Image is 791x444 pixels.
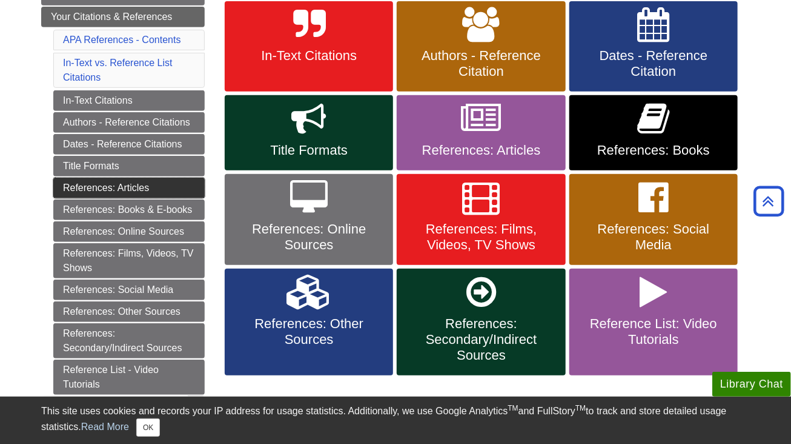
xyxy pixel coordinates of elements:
[53,112,205,133] a: Authors - Reference Citations
[53,90,205,111] a: In-Text Citations
[53,178,205,198] a: References: Articles
[234,143,384,158] span: Title Formats
[406,221,556,253] span: References: Films, Videos, TV Shows
[578,143,729,158] span: References: Books
[53,243,205,278] a: References: Films, Videos, TV Shows
[63,58,173,82] a: In-Text vs. Reference List Citations
[749,193,788,209] a: Back to Top
[234,48,384,64] span: In-Text Citations
[41,404,750,437] div: This site uses cookies and records your IP address for usage statistics. Additionally, we use Goo...
[569,269,738,375] a: Reference List: Video Tutorials
[578,221,729,253] span: References: Social Media
[41,7,205,27] a: Your Citations & References
[575,404,586,412] sup: TM
[406,316,556,363] span: References: Secondary/Indirect Sources
[397,1,565,92] a: Authors - Reference Citation
[397,95,565,170] a: References: Articles
[234,221,384,253] span: References: Online Sources
[397,174,565,265] a: References: Films, Videos, TV Shows
[136,419,160,437] button: Close
[53,360,205,395] a: Reference List - Video Tutorials
[63,35,180,45] a: APA References - Contents
[225,174,393,265] a: References: Online Sources
[578,316,729,348] span: Reference List: Video Tutorials
[578,48,729,79] span: Dates - Reference Citation
[712,372,791,397] button: Library Chat
[569,1,738,92] a: Dates - Reference Citation
[53,156,205,177] a: Title Formats
[569,174,738,265] a: References: Social Media
[397,269,565,375] a: References: Secondary/Indirect Sources
[225,95,393,170] a: Title Formats
[81,422,129,432] a: Read More
[53,301,205,322] a: References: Other Sources
[225,1,393,92] a: In-Text Citations
[53,200,205,220] a: References: Books & E-books
[406,143,556,158] span: References: Articles
[53,280,205,300] a: References: Social Media
[51,12,172,22] span: Your Citations & References
[53,323,205,358] a: References: Secondary/Indirect Sources
[225,269,393,375] a: References: Other Sources
[569,95,738,170] a: References: Books
[508,404,518,412] sup: TM
[406,48,556,79] span: Authors - Reference Citation
[53,221,205,242] a: References: Online Sources
[234,316,384,348] span: References: Other Sources
[53,134,205,155] a: Dates - Reference Citations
